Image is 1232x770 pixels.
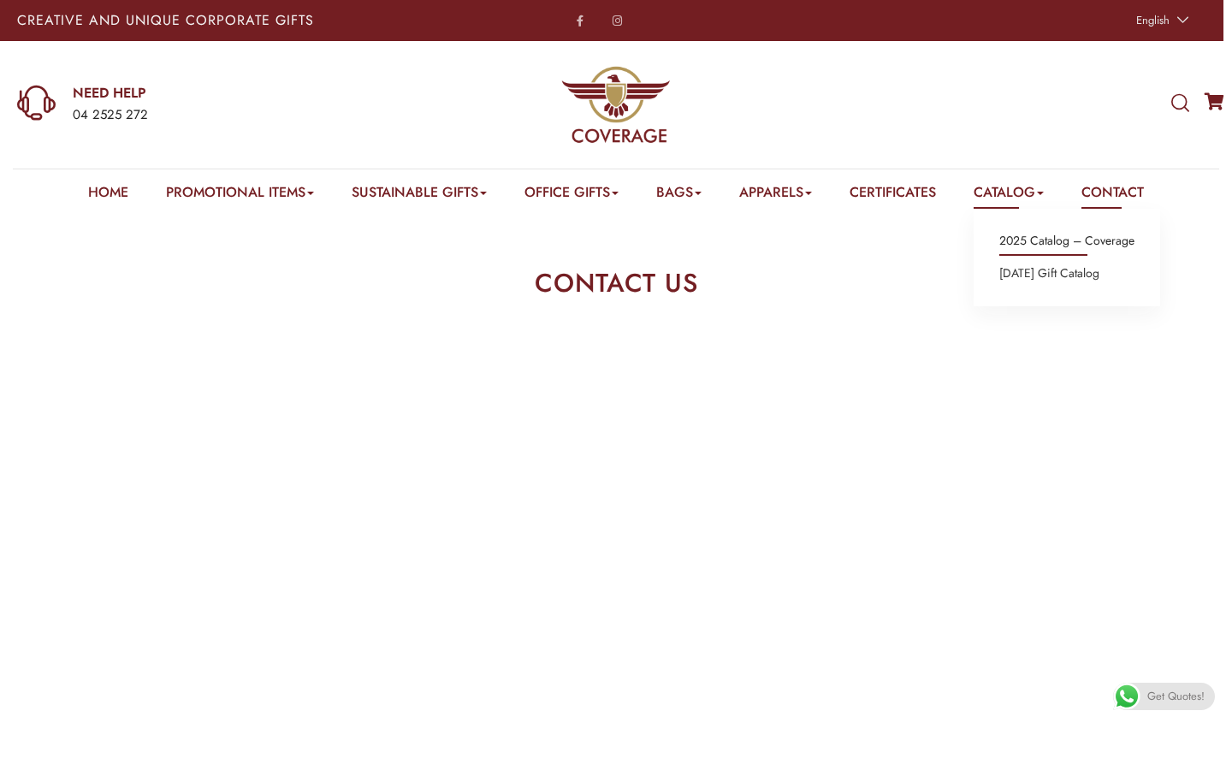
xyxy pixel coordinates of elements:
a: Promotional Items [166,182,314,209]
h2: CONTACT US [321,270,911,296]
a: Certificates [850,182,936,209]
a: English [1128,9,1193,33]
a: NEED HELP [73,84,402,103]
span: English [1136,12,1170,28]
a: Catalog [974,182,1044,209]
a: Sustainable Gifts [352,182,487,209]
a: 2025 Catalog – Coverage [999,230,1134,252]
a: Contact [1081,182,1144,209]
p: Creative and Unique Corporate Gifts [17,14,484,27]
a: Bags [656,182,702,209]
a: Home [88,182,128,209]
span: Get Quotes! [1147,683,1205,710]
div: 04 2525 272 [73,104,402,127]
a: [DATE] Gift Catalog [999,263,1099,285]
a: Apparels [739,182,812,209]
a: Office Gifts [524,182,619,209]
